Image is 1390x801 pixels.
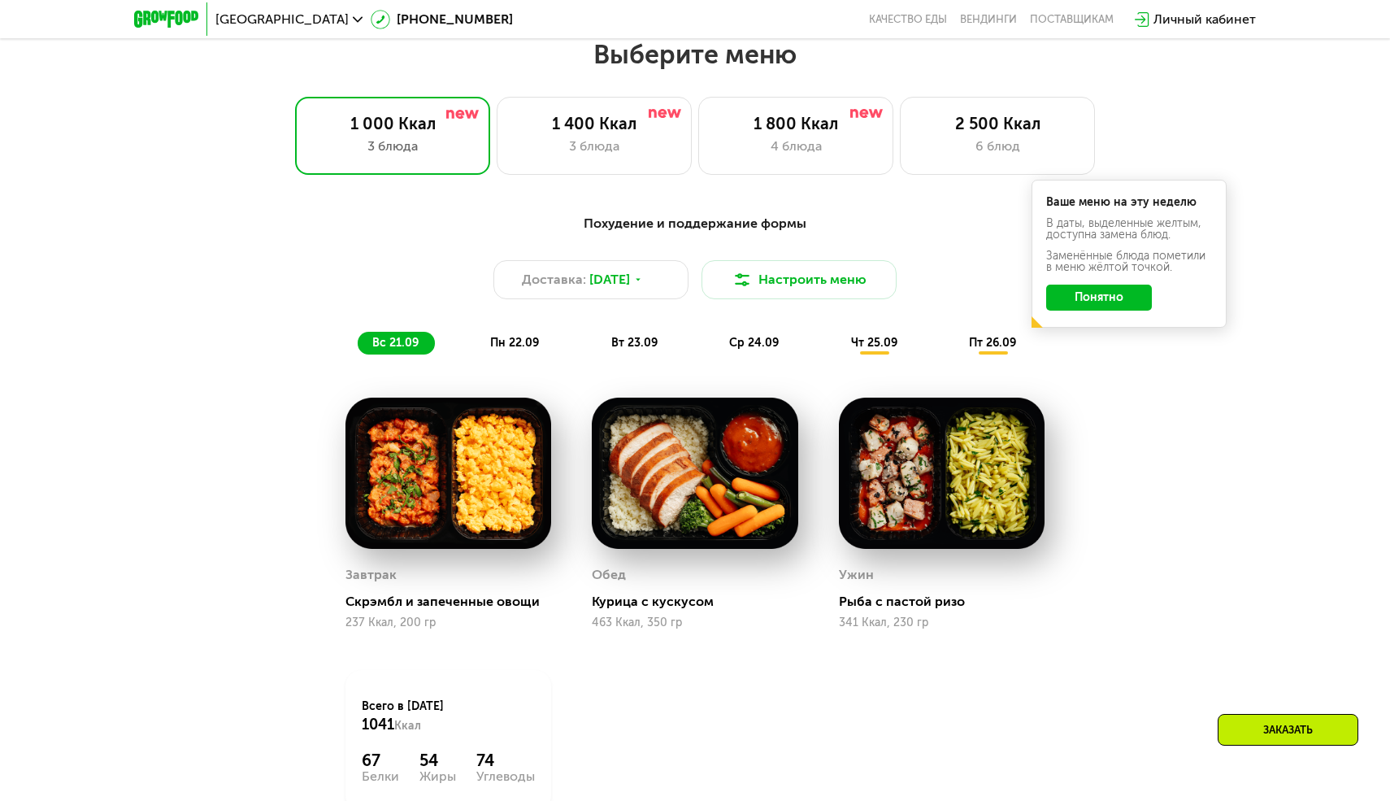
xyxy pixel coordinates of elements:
[592,563,626,587] div: Обед
[702,260,897,299] button: Настроить меню
[522,270,586,289] span: Доставка:
[839,594,1058,610] div: Рыба с пастой ризо
[215,13,349,26] span: [GEOGRAPHIC_DATA]
[362,770,399,783] div: Белки
[419,770,456,783] div: Жиры
[917,137,1078,156] div: 6 блюд
[729,336,779,350] span: ср 24.09
[1046,197,1212,208] div: Ваше меню на эту неделю
[345,616,551,629] div: 237 Ккал, 200 гр
[1218,714,1358,746] div: Заказать
[1030,13,1114,26] div: поставщикам
[715,114,876,133] div: 1 800 Ккал
[476,751,535,770] div: 74
[592,616,797,629] div: 463 Ккал, 350 гр
[839,616,1045,629] div: 341 Ккал, 230 гр
[312,137,473,156] div: 3 блюда
[312,114,473,133] div: 1 000 Ккал
[345,563,397,587] div: Завтрак
[589,270,630,289] span: [DATE]
[1046,285,1152,311] button: Понятно
[362,699,535,734] div: Всего в [DATE]
[969,336,1016,350] span: пт 26.09
[394,719,421,733] span: Ккал
[514,137,675,156] div: 3 блюда
[715,137,876,156] div: 4 блюда
[514,114,675,133] div: 1 400 Ккал
[476,770,535,783] div: Углеводы
[214,214,1176,234] div: Похудение и поддержание формы
[52,38,1338,71] h2: Выберите меню
[362,716,394,734] span: 1041
[611,336,658,350] span: вт 23.09
[917,114,1078,133] div: 2 500 Ккал
[960,13,1017,26] a: Вендинги
[1046,250,1212,273] div: Заменённые блюда пометили в меню жёлтой точкой.
[851,336,897,350] span: чт 25.09
[419,751,456,770] div: 54
[371,10,513,29] a: [PHONE_NUMBER]
[592,594,810,610] div: Курица с кускусом
[839,563,874,587] div: Ужин
[345,594,564,610] div: Скрэмбл и запеченные овощи
[372,336,419,350] span: вс 21.09
[1153,10,1256,29] div: Личный кабинет
[1046,218,1212,241] div: В даты, выделенные желтым, доступна замена блюд.
[490,336,539,350] span: пн 22.09
[362,751,399,770] div: 67
[869,13,947,26] a: Качество еды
